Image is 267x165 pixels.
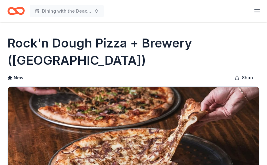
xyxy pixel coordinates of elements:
button: Dining with the Deacons [30,5,104,17]
h1: Rock'n Dough Pizza + Brewery ([GEOGRAPHIC_DATA]) [7,35,260,69]
span: Share [242,74,255,81]
a: Home [7,4,25,18]
span: Dining with the Deacons [42,7,92,15]
span: New [14,74,24,81]
button: Share [230,72,260,84]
